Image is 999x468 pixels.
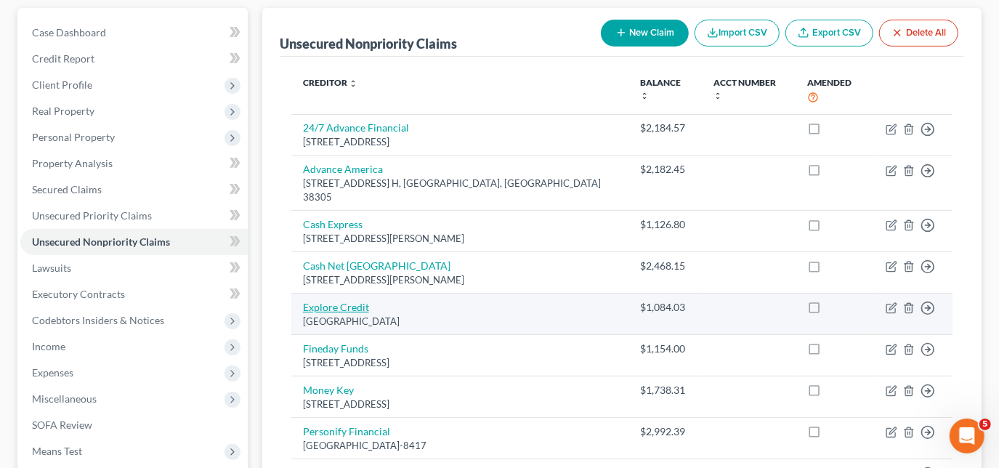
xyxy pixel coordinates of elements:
[640,383,690,398] div: $1,738.31
[303,218,363,230] a: Cash Express
[32,235,170,248] span: Unsecured Nonpriority Claims
[32,445,82,457] span: Means Test
[32,105,94,117] span: Real Property
[32,419,92,431] span: SOFA Review
[714,77,777,100] a: Acct Number unfold_more
[303,232,617,246] div: [STREET_ADDRESS][PERSON_NAME]
[20,255,248,281] a: Lawsuits
[32,366,73,379] span: Expenses
[303,398,617,411] div: [STREET_ADDRESS]
[20,150,248,177] a: Property Analysis
[640,92,649,100] i: unfold_more
[349,79,357,88] i: unfold_more
[32,392,97,405] span: Miscellaneous
[32,78,92,91] span: Client Profile
[32,26,106,39] span: Case Dashboard
[640,300,690,315] div: $1,084.03
[303,273,617,287] div: [STREET_ADDRESS][PERSON_NAME]
[303,425,390,437] a: Personify Financial
[32,183,102,195] span: Secured Claims
[695,20,780,47] button: Import CSV
[20,203,248,229] a: Unsecured Priority Claims
[20,20,248,46] a: Case Dashboard
[32,131,115,143] span: Personal Property
[303,135,617,149] div: [STREET_ADDRESS]
[20,281,248,307] a: Executory Contracts
[785,20,873,47] a: Export CSV
[601,20,689,47] button: New Claim
[303,342,368,355] a: Fineday Funds
[32,288,125,300] span: Executory Contracts
[32,209,152,222] span: Unsecured Priority Claims
[303,439,617,453] div: [GEOGRAPHIC_DATA]-8417
[303,121,409,134] a: 24/7 Advance Financial
[640,259,690,273] div: $2,468.15
[280,35,457,52] div: Unsecured Nonpriority Claims
[714,92,723,100] i: unfold_more
[20,229,248,255] a: Unsecured Nonpriority Claims
[979,419,991,430] span: 5
[950,419,984,453] iframe: Intercom live chat
[32,262,71,274] span: Lawsuits
[640,424,690,439] div: $2,992.39
[640,162,690,177] div: $2,182.45
[20,177,248,203] a: Secured Claims
[640,77,681,100] a: Balance unfold_more
[796,68,874,114] th: Amended
[303,77,357,88] a: Creditor unfold_more
[303,163,383,175] a: Advance America
[640,217,690,232] div: $1,126.80
[303,315,617,328] div: [GEOGRAPHIC_DATA]
[879,20,958,47] button: Delete All
[32,340,65,352] span: Income
[640,121,690,135] div: $2,184.57
[303,384,354,396] a: Money Key
[20,46,248,72] a: Credit Report
[303,177,617,203] div: [STREET_ADDRESS] H, [GEOGRAPHIC_DATA], [GEOGRAPHIC_DATA] 38305
[32,157,113,169] span: Property Analysis
[303,301,369,313] a: Explore Credit
[32,52,94,65] span: Credit Report
[32,314,164,326] span: Codebtors Insiders & Notices
[640,342,690,356] div: $1,154.00
[303,259,450,272] a: Cash Net [GEOGRAPHIC_DATA]
[303,356,617,370] div: [STREET_ADDRESS]
[20,412,248,438] a: SOFA Review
